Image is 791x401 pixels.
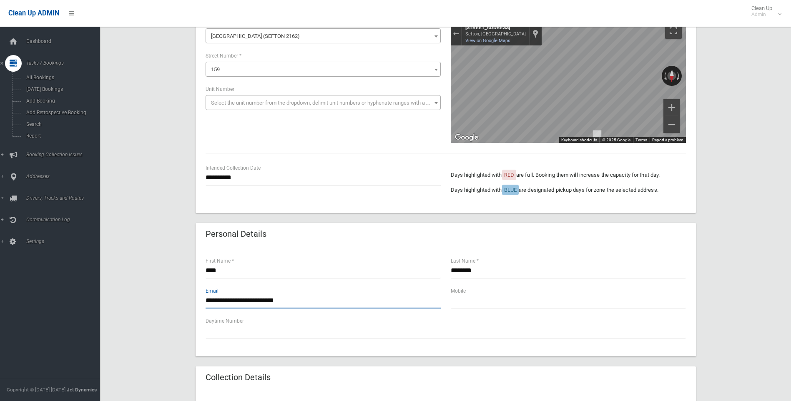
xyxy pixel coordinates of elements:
button: Zoom out [663,116,680,133]
button: Rotate counterclockwise [662,66,668,86]
span: Communication Log [24,217,106,223]
span: Settings [24,238,106,244]
p: Days highlighted with are full. Booking them will increase the capacity for that day. [451,170,686,180]
span: Clean Up ADMIN [8,9,59,17]
small: Admin [751,11,772,18]
header: Personal Details [196,226,276,242]
a: Show location on map [532,29,538,38]
button: Rotate clockwise [676,66,682,86]
button: Keyboard shortcuts [561,137,597,143]
span: Wellington Road (SEFTON 2162) [208,30,439,42]
span: Search [24,121,99,127]
button: Exit the Street View [451,28,462,39]
span: Select the unit number from the dropdown, delimit unit numbers or hyphenate ranges with a comma [211,100,444,106]
span: BLUE [504,187,517,193]
button: Zoom in [663,99,680,116]
header: Collection Details [196,369,281,386]
span: Add Booking [24,98,99,104]
button: Reset the view [667,65,676,86]
span: Dashboard [24,38,106,44]
span: Clean Up [747,5,781,18]
strong: Jet Dynamics [67,387,97,393]
div: Sefton, [GEOGRAPHIC_DATA] [465,31,526,37]
a: View on Google Maps [465,38,510,43]
span: 159 [211,66,220,73]
span: Drivers, Trucks and Routes [24,195,106,201]
span: All Bookings [24,75,99,80]
div: Street View [451,18,686,143]
span: Report [24,133,99,139]
div: [STREET_ADDRESS] [465,25,526,31]
span: Addresses [24,173,106,179]
span: Tasks / Bookings [24,60,106,66]
span: Copyright © [DATE]-[DATE] [7,387,65,393]
a: Report a problem [652,138,683,142]
span: © 2025 Google [602,138,630,142]
p: Days highlighted with are designated pickup days for zone the selected address. [451,185,686,195]
span: 159 [206,62,441,77]
img: Google [453,132,480,143]
span: RED [504,172,514,178]
a: Terms (opens in new tab) [635,138,647,142]
a: Open this area in Google Maps (opens a new window) [453,132,480,143]
span: Booking Collection Issues [24,152,106,158]
span: 159 [208,64,439,75]
div: 159 Wellington Road, SEFTON NSW 2162 [593,130,601,142]
span: Wellington Road (SEFTON 2162) [206,28,441,43]
span: [DATE] Bookings [24,86,99,92]
button: Toggle fullscreen view [665,22,682,39]
div: Map [451,18,686,143]
span: Add Retrospective Booking [24,110,99,115]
